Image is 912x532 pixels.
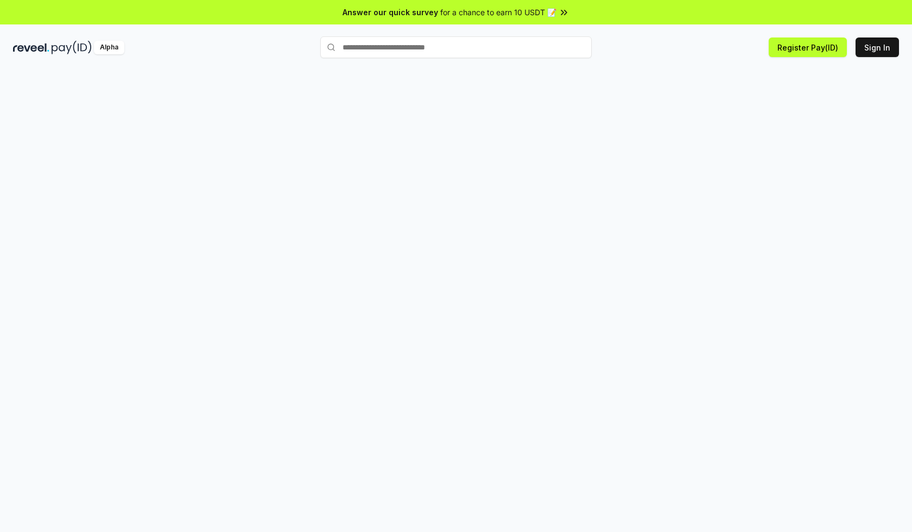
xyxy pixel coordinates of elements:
[343,7,438,18] span: Answer our quick survey
[769,37,847,57] button: Register Pay(ID)
[52,41,92,54] img: pay_id
[440,7,556,18] span: for a chance to earn 10 USDT 📝
[13,41,49,54] img: reveel_dark
[94,41,124,54] div: Alpha
[856,37,899,57] button: Sign In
